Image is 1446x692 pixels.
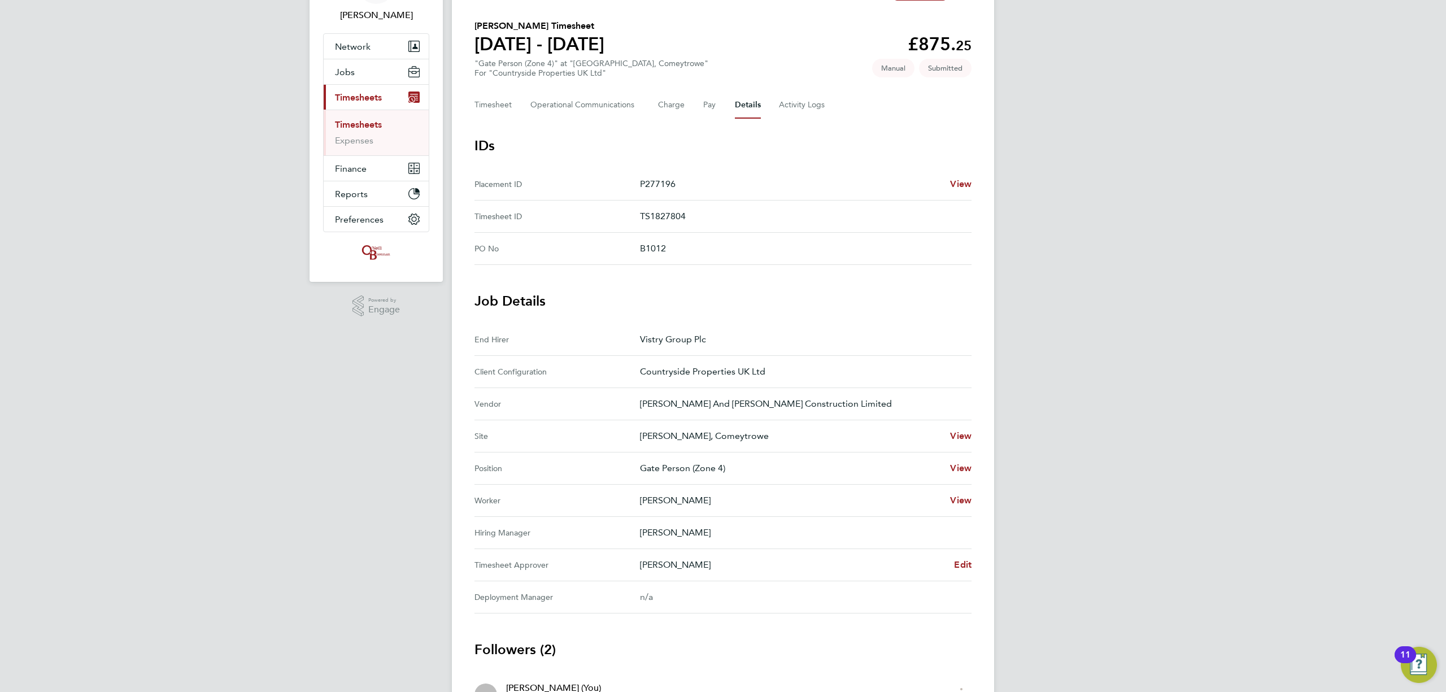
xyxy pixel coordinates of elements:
[474,177,640,191] div: Placement ID
[640,590,953,604] div: n/a
[956,37,972,54] span: 25
[950,463,972,473] span: View
[640,397,962,411] p: [PERSON_NAME] And [PERSON_NAME] Construction Limited
[368,295,400,305] span: Powered by
[335,135,373,146] a: Expenses
[335,163,367,174] span: Finance
[640,526,962,539] p: [PERSON_NAME]
[474,333,640,346] div: End Hirer
[640,333,962,346] p: Vistry Group Plc
[640,558,945,572] p: [PERSON_NAME]
[474,68,708,78] div: For "Countryside Properties UK Ltd"
[640,177,941,191] p: P277196
[335,189,368,199] span: Reports
[950,494,972,507] a: View
[368,305,400,315] span: Engage
[872,59,914,77] span: This timesheet was manually created.
[324,207,429,232] button: Preferences
[1401,647,1437,683] button: Open Resource Center, 11 new notifications
[323,8,429,22] span: Jordan Lee
[954,559,972,570] span: Edit
[474,558,640,572] div: Timesheet Approver
[908,33,972,55] app-decimal: £875.
[474,242,640,255] div: PO No
[954,558,972,572] a: Edit
[640,429,941,443] p: [PERSON_NAME], Comeytrowe
[474,641,972,659] h3: Followers (2)
[919,59,972,77] span: This timesheet is Submitted.
[640,210,962,223] p: TS1827804
[323,243,429,262] a: Go to home page
[474,429,640,443] div: Site
[324,181,429,206] button: Reports
[950,462,972,475] a: View
[658,92,685,119] button: Charge
[474,590,640,604] div: Deployment Manager
[474,494,640,507] div: Worker
[324,110,429,155] div: Timesheets
[474,365,640,378] div: Client Configuration
[474,92,512,119] button: Timesheet
[950,429,972,443] a: View
[474,397,640,411] div: Vendor
[335,92,382,103] span: Timesheets
[703,92,717,119] button: Pay
[640,242,962,255] p: B1012
[474,137,972,155] h3: IDs
[474,59,708,78] div: "Gate Person (Zone 4)" at "[GEOGRAPHIC_DATA], Comeytrowe"
[950,177,972,191] a: View
[640,494,941,507] p: [PERSON_NAME]
[779,92,826,119] button: Activity Logs
[335,41,371,52] span: Network
[352,295,400,317] a: Powered byEngage
[474,526,640,539] div: Hiring Manager
[324,85,429,110] button: Timesheets
[474,33,604,55] h1: [DATE] - [DATE]
[640,365,962,378] p: Countryside Properties UK Ltd
[324,156,429,181] button: Finance
[360,243,393,262] img: oneillandbrennan-logo-retina.png
[335,119,382,130] a: Timesheets
[950,430,972,441] span: View
[474,292,972,310] h3: Job Details
[640,462,941,475] p: Gate Person (Zone 4)
[324,59,429,84] button: Jobs
[950,179,972,189] span: View
[335,67,355,77] span: Jobs
[735,92,761,119] button: Details
[474,19,604,33] h2: [PERSON_NAME] Timesheet
[530,92,640,119] button: Operational Communications
[474,210,640,223] div: Timesheet ID
[474,462,640,475] div: Position
[335,214,384,225] span: Preferences
[324,34,429,59] button: Network
[950,495,972,506] span: View
[1400,655,1410,669] div: 11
